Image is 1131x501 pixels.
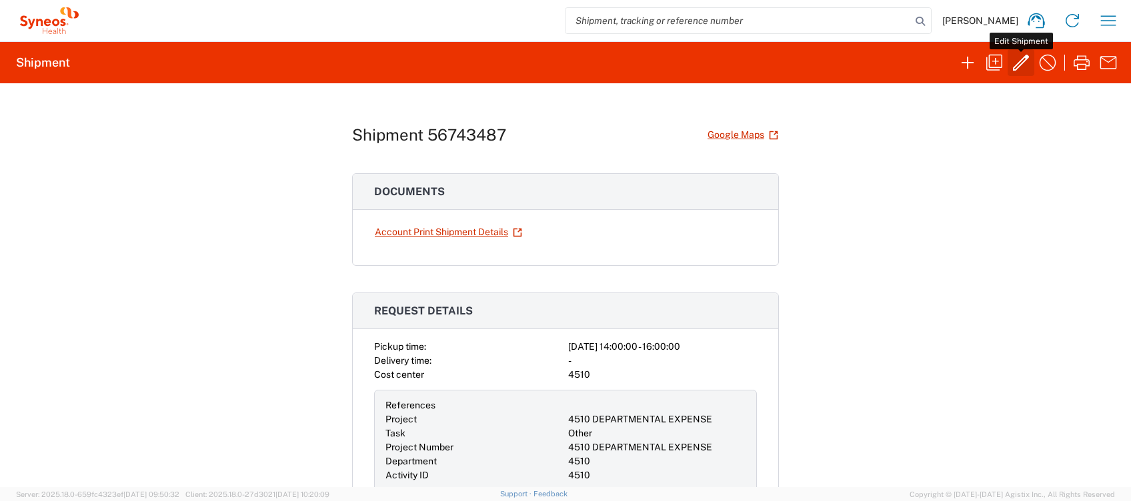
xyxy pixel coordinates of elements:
span: [DATE] 09:50:32 [123,490,179,498]
a: Account Print Shipment Details [374,221,523,244]
div: Other [568,426,746,440]
h2: Shipment [16,55,70,71]
span: Client: 2025.18.0-27d3021 [185,490,329,498]
div: Department [385,454,563,468]
span: [PERSON_NAME] [942,15,1018,27]
span: Delivery time: [374,355,431,366]
div: Activity ID [385,468,563,482]
div: 4510 [568,468,746,482]
div: - [568,354,757,368]
a: Google Maps [707,123,779,147]
span: Cost center [374,369,424,380]
span: Request details [374,304,473,317]
a: Feedback [533,490,568,498]
div: 4510 DEPARTMENTAL EXPENSE [568,412,746,426]
input: Shipment, tracking or reference number [565,8,911,33]
span: [DATE] 10:20:09 [275,490,329,498]
span: References [385,400,435,410]
div: Project [385,412,563,426]
div: 4510 [568,368,757,382]
a: Support [500,490,533,498]
h1: Shipment 56743487 [352,125,506,145]
span: Copyright © [DATE]-[DATE] Agistix Inc., All Rights Reserved [910,488,1115,500]
div: 4510 [568,454,746,468]
div: Project Number [385,440,563,454]
span: Documents [374,185,445,198]
div: Task [385,426,563,440]
span: Server: 2025.18.0-659fc4323ef [16,490,179,498]
span: Pickup time: [374,341,426,352]
div: [DATE] 14:00:00 - 16:00:00 [568,340,757,354]
div: 4510 DEPARTMENTAL EXPENSE [568,440,746,454]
